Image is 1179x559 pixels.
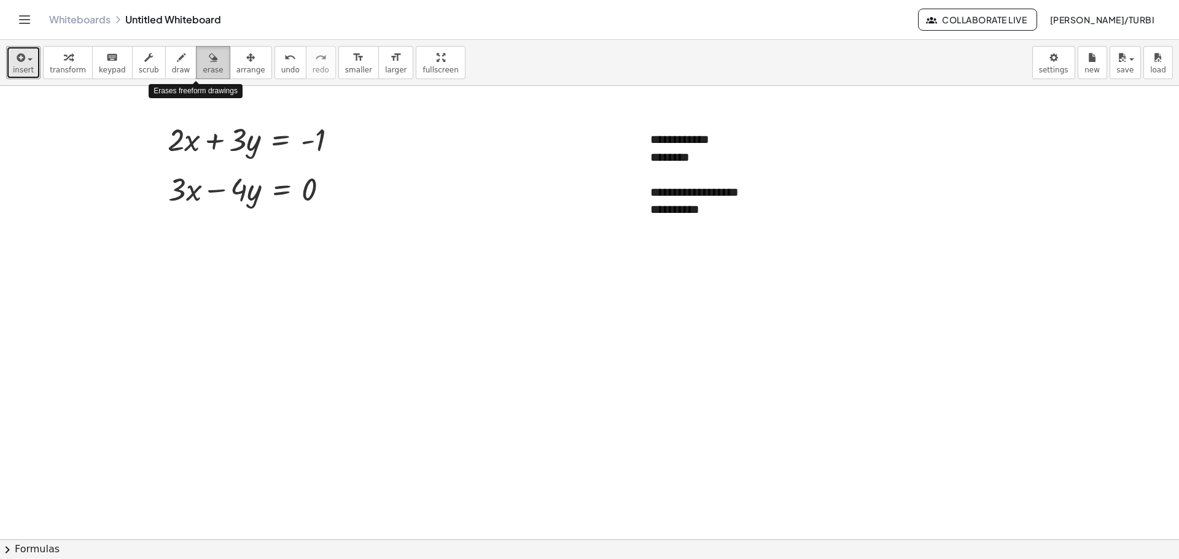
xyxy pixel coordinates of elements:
[50,66,86,74] span: transform
[378,46,413,79] button: format_sizelarger
[345,66,372,74] span: smaller
[1143,46,1173,79] button: load
[132,46,166,79] button: scrub
[1116,66,1134,74] span: save
[203,66,223,74] span: erase
[15,10,34,29] button: Toggle navigation
[13,66,34,74] span: insert
[284,50,296,65] i: undo
[236,66,265,74] span: arrange
[416,46,465,79] button: fullscreen
[106,50,118,65] i: keyboard
[281,66,300,74] span: undo
[139,66,159,74] span: scrub
[352,50,364,65] i: format_size
[928,14,1027,25] span: Collaborate Live
[99,66,126,74] span: keypad
[165,46,197,79] button: draw
[92,46,133,79] button: keyboardkeypad
[230,46,272,79] button: arrange
[149,84,243,98] div: Erases freeform drawings
[6,46,41,79] button: insert
[1039,66,1068,74] span: settings
[1040,9,1164,31] button: [PERSON_NAME]/TURBI
[385,66,407,74] span: larger
[315,50,327,65] i: redo
[338,46,379,79] button: format_sizesmaller
[390,50,402,65] i: format_size
[172,66,190,74] span: draw
[1078,46,1107,79] button: new
[196,46,230,79] button: erase
[918,9,1037,31] button: Collaborate Live
[306,46,336,79] button: redoredo
[1032,46,1075,79] button: settings
[1084,66,1100,74] span: new
[43,46,93,79] button: transform
[1150,66,1166,74] span: load
[1110,46,1141,79] button: save
[274,46,306,79] button: undoundo
[1049,14,1154,25] span: [PERSON_NAME]/TURBI
[422,66,458,74] span: fullscreen
[49,13,111,26] a: Whiteboards
[313,66,329,74] span: redo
